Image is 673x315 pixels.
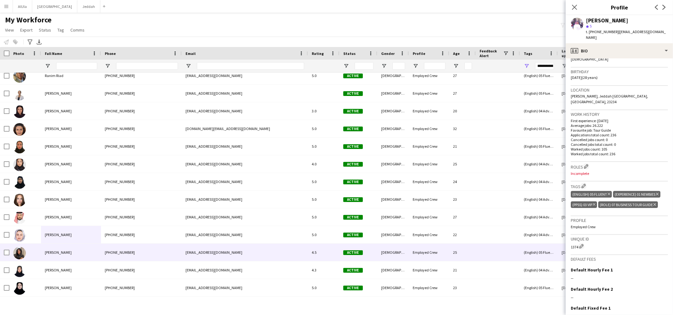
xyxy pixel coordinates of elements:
[571,267,613,273] h3: Default Hourly Fee 1
[449,279,476,296] div: 23
[308,102,339,120] div: 3.0
[571,171,668,176] p: Incomplete
[409,138,449,155] div: Employed Crew
[308,297,339,314] div: 2.0
[449,173,476,190] div: 24
[571,57,608,62] span: [DEMOGRAPHIC_DATA]
[571,294,668,300] div: --
[571,243,668,249] div: 1374
[586,29,666,40] span: | [EMAIL_ADDRESS][DOMAIN_NAME]
[55,26,67,34] a: Tag
[308,191,339,208] div: 5.0
[520,297,558,314] div: (English) 04 Advanced, (Experience) 02 Experienced, (PPSS) 02 IP, (Role) 04 Host & Hostesses, (Ro...
[13,123,26,136] img: Rema Althobaiti
[45,268,72,272] span: [PERSON_NAME]
[343,127,363,131] span: Active
[182,85,308,102] div: [EMAIL_ADDRESS][DOMAIN_NAME]
[571,94,648,104] span: [PERSON_NAME], Jeddah [GEOGRAPHIC_DATA], [GEOGRAPHIC_DATA], 23234
[182,261,308,279] div: [EMAIL_ADDRESS][DOMAIN_NAME]
[520,155,558,173] div: (English) 04 Advanced, (Experience) 01 Newbies, (PPSS) 03 VIP, (Role) 05 VIP Host & Hostesses , (...
[377,67,409,84] div: [DEMOGRAPHIC_DATA]
[45,91,72,96] span: [PERSON_NAME]
[520,191,558,208] div: (English) 04 Advanced, (Experience) 01 Newbies, (PPSS) 02 IP, (Role) 06 Tour Guide
[409,297,449,314] div: Employed Crew
[409,67,449,84] div: Employed Crew
[182,279,308,296] div: [EMAIL_ADDRESS][DOMAIN_NAME]
[101,208,182,226] div: [PHONE_NUMBER]
[13,264,26,277] img: Sara Thamer
[558,120,605,137] div: [DATE] 12:32am
[343,74,363,78] span: Active
[449,138,476,155] div: 21
[308,138,339,155] div: 5.0
[343,215,363,220] span: Active
[308,173,339,190] div: 5.0
[343,162,363,167] span: Active
[308,155,339,173] div: 4.0
[308,261,339,279] div: 4.3
[57,27,64,33] span: Tag
[381,63,387,69] button: Open Filter Menu
[3,26,16,34] a: View
[101,173,182,190] div: [PHONE_NUMBER]
[377,85,409,102] div: [DEMOGRAPHIC_DATA]
[101,67,182,84] div: [PHONE_NUMBER]
[377,244,409,261] div: [DEMOGRAPHIC_DATA]
[453,51,460,56] span: Age
[377,297,409,314] div: [DEMOGRAPHIC_DATA]
[101,138,182,155] div: [PHONE_NUMBER]
[413,51,425,56] span: Profile
[613,191,660,198] div: (Experience) 01 Newbies
[449,191,476,208] div: 23
[520,226,558,243] div: (English) 04 Advanced, (Experience) 01 Newbies, (PPSS) 03 VIP, (Role) 05 VIP Host & Hostesses , (...
[182,191,308,208] div: [EMAIL_ADDRESS][DOMAIN_NAME]
[377,120,409,137] div: [DEMOGRAPHIC_DATA]
[409,120,449,137] div: Employed Crew
[571,137,668,142] p: Cancelled jobs count: 0
[586,18,628,23] div: [PERSON_NAME]
[558,297,605,314] div: [DATE] 11:03pm
[377,208,409,226] div: [DEMOGRAPHIC_DATA]
[377,138,409,155] div: [DEMOGRAPHIC_DATA]
[413,63,418,69] button: Open Filter Menu
[409,279,449,296] div: Employed Crew
[566,3,673,11] h3: Profile
[558,226,605,243] div: [DATE] 11:32pm
[182,244,308,261] div: [EMAIL_ADDRESS][DOMAIN_NAME]
[343,51,356,56] span: Status
[13,51,24,56] span: Photo
[520,67,558,84] div: (English) 05 Fluent , (Experience) 01 Newbies, (PPSS) 02 IP, (Role) 05 VIP Host & Hostesses , (Ro...
[45,162,72,166] span: [PERSON_NAME]
[524,51,532,56] span: Tags
[571,75,598,80] span: [DATE] (28 years)
[571,191,612,198] div: (English) 05 Fluent
[13,88,26,100] img: Ranya Shiek
[182,208,308,226] div: [EMAIL_ADDRESS][DOMAIN_NAME]
[558,102,605,120] div: [DATE] 3:41pm
[393,62,405,70] input: Gender Filter Input
[520,120,558,137] div: (English) 05 Fluent , (Experience) 01 Newbies, (PPSS) 02 IP, (Role) 04 Host & Hostesses, (Role) 0...
[26,38,34,46] app-action-btn: Advanced filters
[558,208,605,226] div: [DATE] 11:30pm
[101,279,182,296] div: [PHONE_NUMBER]
[558,85,605,102] div: [DATE] 3:16pm
[598,201,658,208] div: (Role) 07 Business Tour Guide
[571,123,668,128] p: Average jobs: 26.222
[13,211,26,224] img: Saleh Bin Qursain
[524,63,529,69] button: Open Filter Menu
[105,63,110,69] button: Open Filter Menu
[343,233,363,237] span: Active
[520,173,558,190] div: (English) 04 Advanced, (Experience) 01 Newbies, (PPSS) 01 P, (Role) 03 Premium [PERSON_NAME], (Ro...
[186,63,191,69] button: Open Filter Menu
[355,62,374,70] input: Status Filter Input
[45,109,72,113] span: [PERSON_NAME]
[343,63,349,69] button: Open Filter Menu
[571,275,668,281] div: --
[558,67,605,84] div: [DATE] 11:44pm
[13,194,26,206] img: Saba Elwaleed
[571,87,668,93] h3: Location
[409,85,449,102] div: Employed Crew
[449,120,476,137] div: 32
[343,180,363,184] span: Active
[590,24,592,28] span: 5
